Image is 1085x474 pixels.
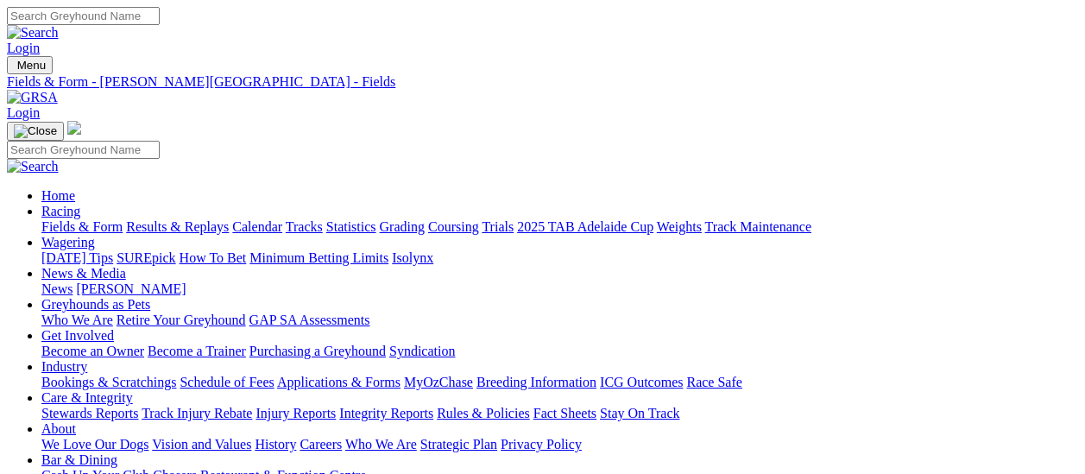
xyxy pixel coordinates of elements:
div: Care & Integrity [41,406,1078,421]
a: Results & Replays [126,219,229,234]
div: Greyhounds as Pets [41,313,1078,328]
a: Injury Reports [255,406,336,420]
a: Bar & Dining [41,452,117,467]
a: Who We Are [41,313,113,327]
a: Become an Owner [41,344,144,358]
a: Grading [380,219,425,234]
div: Get Involved [41,344,1078,359]
a: Weights [657,219,702,234]
a: Strategic Plan [420,437,497,452]
a: We Love Our Dogs [41,437,148,452]
a: Become a Trainer [148,344,246,358]
a: Care & Integrity [41,390,133,405]
a: Who We Are [345,437,417,452]
a: How To Bet [180,250,247,265]
input: Search [7,141,160,159]
a: [PERSON_NAME] [76,281,186,296]
a: Coursing [428,219,479,234]
a: Syndication [389,344,455,358]
a: Bookings & Scratchings [41,375,176,389]
img: Search [7,159,59,174]
a: Calendar [232,219,282,234]
a: GAP SA Assessments [249,313,370,327]
a: Login [7,41,40,55]
a: Privacy Policy [501,437,582,452]
a: Greyhounds as Pets [41,297,150,312]
a: History [255,437,296,452]
a: Schedule of Fees [180,375,274,389]
a: Purchasing a Greyhound [249,344,386,358]
input: Search [7,7,160,25]
img: Close [14,124,57,138]
a: Careers [300,437,342,452]
a: ICG Outcomes [600,375,683,389]
a: Industry [41,359,87,374]
a: Tracks [286,219,323,234]
a: Stewards Reports [41,406,138,420]
div: News & Media [41,281,1078,297]
div: Wagering [41,250,1078,266]
a: Trials [482,219,514,234]
a: SUREpick [117,250,175,265]
img: logo-grsa-white.png [67,121,81,135]
a: Login [7,105,40,120]
a: [DATE] Tips [41,250,113,265]
span: Menu [17,59,46,72]
a: Isolynx [392,250,433,265]
a: Fact Sheets [533,406,596,420]
a: Stay On Track [600,406,679,420]
a: Vision and Values [152,437,251,452]
a: News & Media [41,266,126,281]
a: Minimum Betting Limits [249,250,388,265]
a: Statistics [326,219,376,234]
a: Wagering [41,235,95,250]
a: Track Maintenance [705,219,811,234]
button: Toggle navigation [7,122,64,141]
a: Home [41,188,75,203]
a: News [41,281,73,296]
a: Applications & Forms [277,375,401,389]
a: Fields & Form - [PERSON_NAME][GEOGRAPHIC_DATA] - Fields [7,74,1078,90]
a: MyOzChase [404,375,473,389]
a: Fields & Form [41,219,123,234]
a: Track Injury Rebate [142,406,252,420]
img: GRSA [7,90,58,105]
a: Breeding Information [476,375,596,389]
a: Get Involved [41,328,114,343]
div: About [41,437,1078,452]
div: Industry [41,375,1078,390]
a: Integrity Reports [339,406,433,420]
a: About [41,421,76,436]
a: Retire Your Greyhound [117,313,246,327]
a: Rules & Policies [437,406,530,420]
a: 2025 TAB Adelaide Cup [517,219,653,234]
a: Racing [41,204,80,218]
a: Race Safe [686,375,741,389]
div: Racing [41,219,1078,235]
img: Search [7,25,59,41]
button: Toggle navigation [7,56,53,74]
